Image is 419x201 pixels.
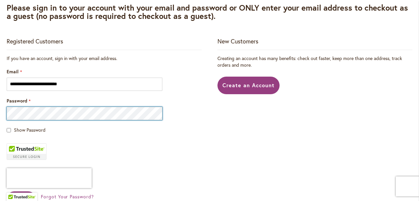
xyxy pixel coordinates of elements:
p: Creating an account has many benefits: check out faster, keep more than one address, track orders... [217,55,412,68]
strong: New Customers [217,37,258,45]
span: Password [7,98,27,104]
span: Create an Account [222,82,275,89]
div: If you have an account, sign in with your email address. [7,55,202,62]
strong: Please sign in to your account with your email and password or ONLY enter your email address to c... [7,2,408,21]
span: Email [7,68,19,75]
span: Show Password [14,127,45,133]
div: TrustedSite Certified [7,143,46,160]
iframe: reCAPTCHA [7,168,92,188]
strong: Registered Customers [7,37,63,45]
a: Forgot Your Password? [41,193,94,200]
a: Create an Account [217,77,280,94]
iframe: Launch Accessibility Center [5,177,24,196]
